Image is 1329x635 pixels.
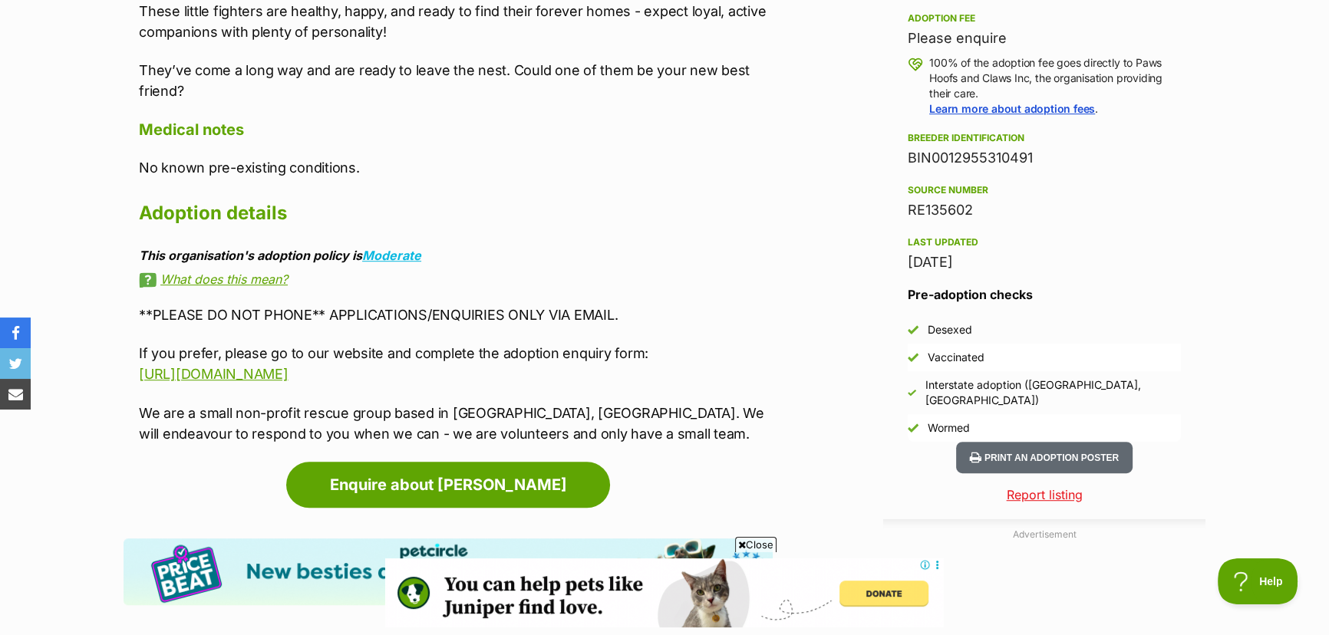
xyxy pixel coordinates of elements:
[956,442,1133,473] button: Print an adoption poster
[139,343,773,384] p: If you prefer, please go to our website and complete the adoption enquiry form:
[908,184,1181,196] div: Source number
[908,199,1181,221] div: RE135602
[908,352,918,363] img: Yes
[883,485,1205,504] a: Report listing
[908,28,1181,49] div: Please enquire
[908,132,1181,144] div: Breeder identification
[928,322,972,337] div: Desexed
[139,120,773,140] h4: Medical notes
[908,252,1181,273] div: [DATE]
[139,157,773,178] p: No known pre-existing conditions.
[124,538,773,605] img: Pet Circle promo banner
[925,377,1181,408] div: Interstate adoption ([GEOGRAPHIC_DATA], [GEOGRAPHIC_DATA])
[929,102,1095,115] a: Learn more about adoption fees
[139,366,288,382] a: [URL][DOMAIN_NAME]
[385,558,944,627] iframe: Advertisement
[139,248,773,262] div: This organisation's adoption policy is
[908,389,916,397] img: Yes
[139,196,773,230] h2: Adoption details
[139,272,773,286] a: What does this mean?
[928,350,984,365] div: Vaccinated
[362,248,421,263] a: Moderate
[908,236,1181,248] div: Last updated
[908,423,918,433] img: Yes
[1218,558,1298,604] iframe: Help Scout Beacon - Open
[908,147,1181,169] div: BIN0012955310491
[908,12,1181,25] div: Adoption fee
[139,1,773,42] p: These little fighters are healthy, happy, and ready to find their forever homes - expect loyal, a...
[735,537,777,552] span: Close
[908,285,1181,304] h3: Pre-adoption checks
[929,55,1181,117] p: 100% of the adoption fee goes directly to Paws Hoofs and Claws Inc, the organisation providing th...
[139,60,773,101] p: They’ve come a long way and are ready to leave the nest. Could one of them be your new best friend?
[139,304,773,325] p: **PLEASE DO NOT PHONE** APPLICATIONS/ENQUIRIES ONLY VIA EMAIL.
[286,462,610,508] a: Enquire about [PERSON_NAME]
[139,403,773,444] p: We are a small non-profit rescue group based in [GEOGRAPHIC_DATA], [GEOGRAPHIC_DATA]. We will end...
[928,420,970,436] div: Wormed
[908,324,918,335] img: Yes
